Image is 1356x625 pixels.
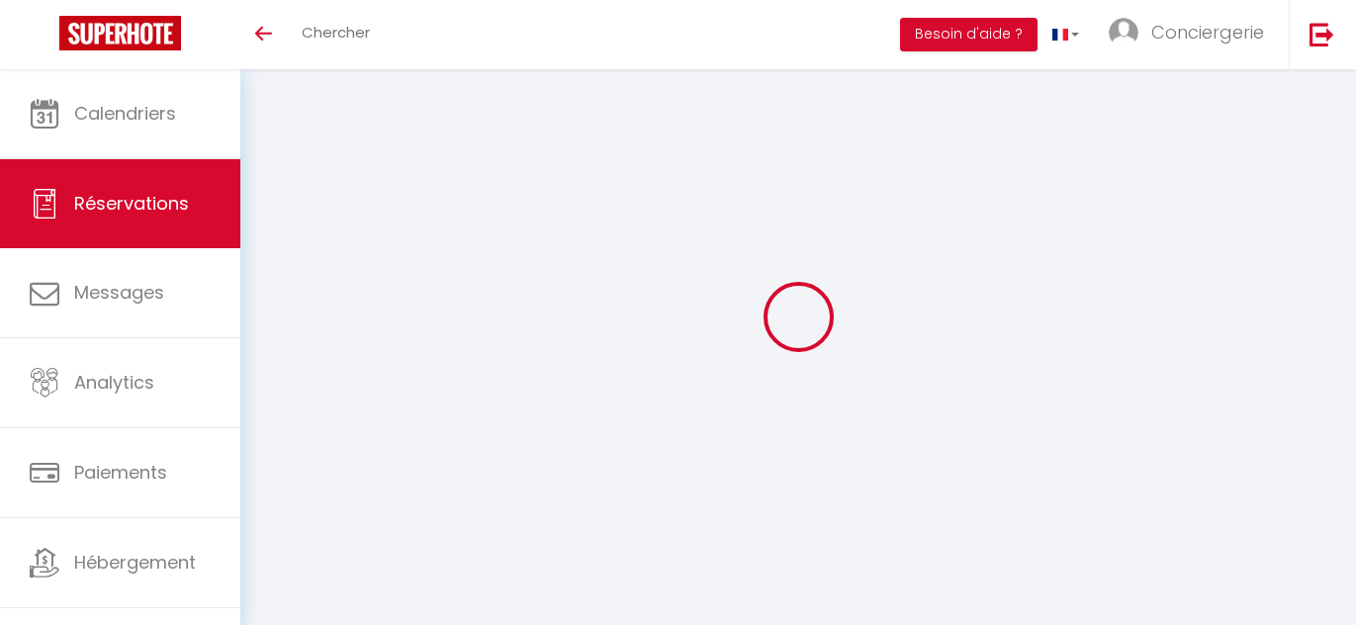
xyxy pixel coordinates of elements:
span: Conciergerie [1151,20,1264,45]
span: Chercher [302,22,370,43]
img: logout [1310,22,1334,46]
span: Messages [74,280,164,305]
button: Besoin d'aide ? [900,18,1038,51]
span: Hébergement [74,550,196,575]
span: Paiements [74,460,167,485]
span: Analytics [74,370,154,395]
span: Réservations [74,191,189,216]
img: ... [1109,18,1138,47]
span: Calendriers [74,101,176,126]
img: Super Booking [59,16,181,50]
